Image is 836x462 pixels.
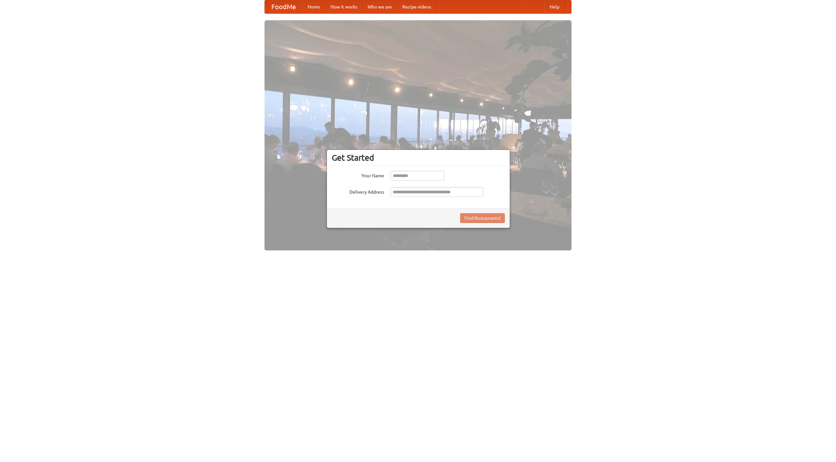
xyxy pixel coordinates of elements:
a: Home [302,0,325,13]
label: Your Name [332,171,384,179]
h3: Get Started [332,153,505,163]
a: Help [544,0,565,13]
a: FoodMe [265,0,302,13]
a: Who we are [362,0,397,13]
label: Delivery Address [332,187,384,195]
a: How it works [325,0,362,13]
a: Recipe videos [397,0,436,13]
button: Find Restaurants! [460,213,505,223]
